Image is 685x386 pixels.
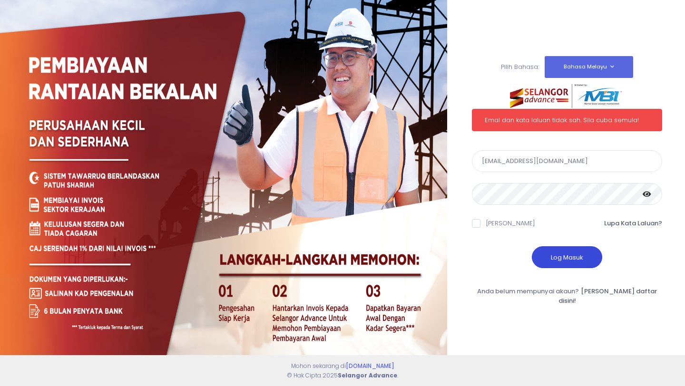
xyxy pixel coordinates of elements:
[486,219,535,228] label: [PERSON_NAME]
[477,287,579,296] span: Anda belum mempunyai akaun?
[338,371,397,379] strong: Selangor Advance
[545,56,633,78] button: Bahasa Melayu
[501,62,539,71] span: Pilih Bahasa:
[532,246,602,268] button: Log Masuk
[346,362,394,370] a: [DOMAIN_NAME]
[604,219,662,228] a: Lupa Kata Laluan?
[485,116,649,125] div: Emal dan kata laluan tidak sah. Sila cuba semula!
[287,362,398,379] span: Mohon sekarang di © Hak Cipta 2025 .
[558,287,657,305] a: [PERSON_NAME] daftar disini!
[510,84,624,108] img: selangor-advance.png
[472,150,662,172] input: E-Mail Address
